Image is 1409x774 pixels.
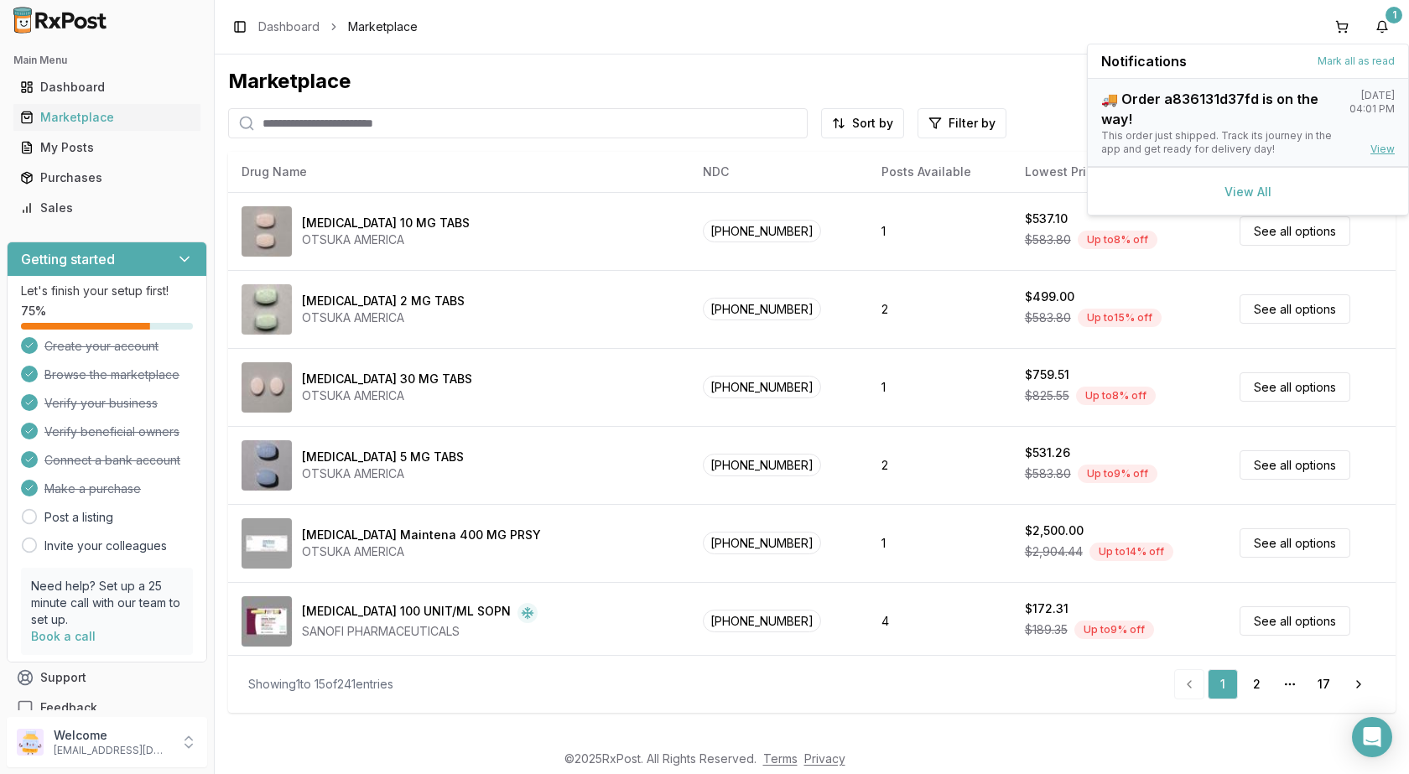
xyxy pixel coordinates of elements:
div: Purchases [20,169,194,186]
div: $531.26 [1025,444,1070,461]
div: $537.10 [1025,210,1068,227]
img: Abilify 2 MG TABS [242,284,292,335]
h2: Main Menu [13,54,200,67]
a: Sales [13,193,200,223]
a: Dashboard [258,18,320,35]
a: Privacy [804,751,845,766]
div: [MEDICAL_DATA] 30 MG TABS [302,371,472,387]
span: Marketplace [348,18,418,35]
span: Verify beneficial owners [44,423,179,440]
a: Marketplace [13,102,200,132]
div: Open Intercom Messenger [1352,717,1392,757]
button: Sort by [821,108,904,138]
div: Up to 9 % off [1078,465,1157,483]
a: Go to next page [1342,669,1375,699]
span: Browse the marketplace [44,366,179,383]
div: [MEDICAL_DATA] 10 MG TABS [302,215,470,231]
a: My Posts [13,132,200,163]
a: See all options [1240,450,1350,480]
span: [PHONE_NUMBER] [703,454,821,476]
span: 75 % [21,303,46,319]
p: Welcome [54,727,170,744]
button: Support [7,662,207,693]
button: Feedback [7,693,207,723]
div: Dashboard [20,79,194,96]
button: Mark all as read [1318,55,1395,68]
span: [PHONE_NUMBER] [703,220,821,242]
div: 🚚 Order a836131d37fd is on the way! [1101,89,1336,129]
div: 04:01 PM [1349,102,1395,116]
span: [PHONE_NUMBER] [703,532,821,554]
a: Post a listing [44,509,113,526]
img: Abilify Maintena 400 MG PRSY [242,518,292,569]
span: Feedback [40,699,97,716]
div: $759.51 [1025,366,1069,383]
td: 4 [868,582,1011,660]
a: See all options [1240,372,1350,402]
span: Make a purchase [44,481,141,497]
a: See all options [1240,294,1350,324]
div: OTSUKA AMERICA [302,543,541,560]
div: Sales [20,200,194,216]
span: Notifications [1101,51,1187,71]
a: Invite your colleagues [44,538,167,554]
span: Sort by [852,115,893,132]
td: 1 [868,504,1011,582]
div: [MEDICAL_DATA] 100 UNIT/ML SOPN [302,603,511,623]
td: 2 [868,270,1011,348]
div: $172.31 [1025,600,1068,617]
div: [MEDICAL_DATA] Maintena 400 MG PRSY [302,527,541,543]
button: 1 [1369,13,1396,40]
button: Marketplace [7,104,207,131]
img: Admelog SoloStar 100 UNIT/ML SOPN [242,596,292,647]
a: 2 [1241,669,1271,699]
span: $189.35 [1025,621,1068,638]
a: See all options [1240,606,1350,636]
th: Posts Available [868,152,1011,192]
div: Up to 8 % off [1078,231,1157,249]
nav: pagination [1174,669,1375,699]
div: My Posts [20,139,194,156]
span: [PHONE_NUMBER] [703,298,821,320]
div: OTSUKA AMERICA [302,231,470,248]
div: OTSUKA AMERICA [302,309,465,326]
th: Drug Name [228,152,689,192]
img: Abilify 5 MG TABS [242,440,292,491]
span: $583.80 [1025,465,1071,482]
button: Dashboard [7,74,207,101]
div: Marketplace [228,68,1396,95]
td: 1 [868,348,1011,426]
span: [PHONE_NUMBER] [703,376,821,398]
div: Up to 9 % off [1074,621,1154,639]
td: 2 [868,426,1011,504]
span: Filter by [949,115,996,132]
a: Book a call [31,629,96,643]
span: $2,904.44 [1025,543,1083,560]
a: Purchases [13,163,200,193]
a: 17 [1308,669,1339,699]
div: [MEDICAL_DATA] 2 MG TABS [302,293,465,309]
img: Abilify 10 MG TABS [242,206,292,257]
div: $2,500.00 [1025,522,1084,539]
th: NDC [689,152,868,192]
button: My Posts [7,134,207,161]
p: [EMAIL_ADDRESS][DOMAIN_NAME] [54,744,170,757]
div: Up to 15 % off [1078,309,1162,327]
div: SANOFI PHARMACEUTICALS [302,623,538,640]
div: This order just shipped. Track its journey in the app and get ready for delivery day! [1101,129,1336,156]
span: Verify your business [44,395,158,412]
a: View [1370,143,1395,156]
a: See all options [1240,216,1350,246]
img: User avatar [17,729,44,756]
th: Lowest Price Available [1011,152,1227,192]
nav: breadcrumb [258,18,418,35]
a: View All [1224,184,1271,199]
div: [MEDICAL_DATA] 5 MG TABS [302,449,464,465]
a: Terms [763,751,798,766]
div: OTSUKA AMERICA [302,465,464,482]
div: Up to 8 % off [1076,387,1156,405]
div: Showing 1 to 15 of 241 entries [248,676,393,693]
p: Need help? Set up a 25 minute call with our team to set up. [31,578,183,628]
h3: Getting started [21,249,115,269]
div: Marketplace [20,109,194,126]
